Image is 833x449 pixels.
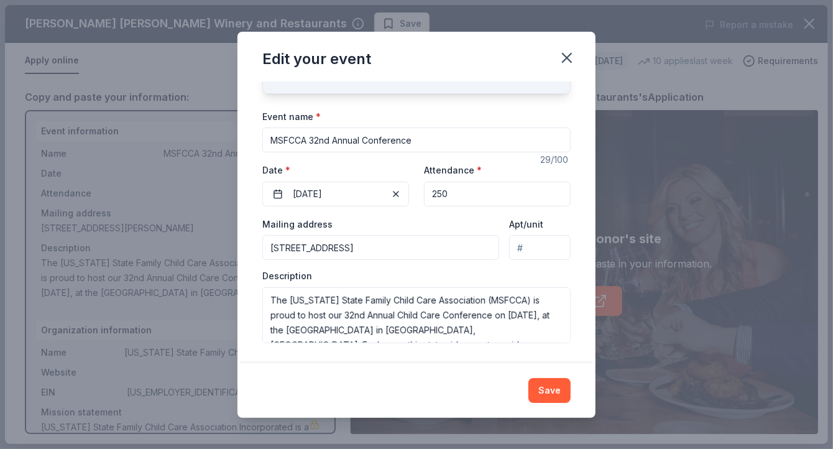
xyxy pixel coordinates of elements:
[262,164,409,177] label: Date
[262,270,312,282] label: Description
[262,49,371,69] div: Edit your event
[509,218,543,231] label: Apt/unit
[509,235,571,260] input: #
[262,182,409,206] button: [DATE]
[540,152,571,167] div: 29 /100
[262,111,321,123] label: Event name
[528,378,571,403] button: Save
[424,164,482,177] label: Attendance
[262,235,499,260] input: Enter a US address
[262,127,571,152] input: Spring Fundraiser
[262,287,571,343] textarea: The [US_STATE] State Family Child Care Association (MSFCCA) is proud to host our 32nd Annual Chil...
[424,182,571,206] input: 20
[262,218,333,231] label: Mailing address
